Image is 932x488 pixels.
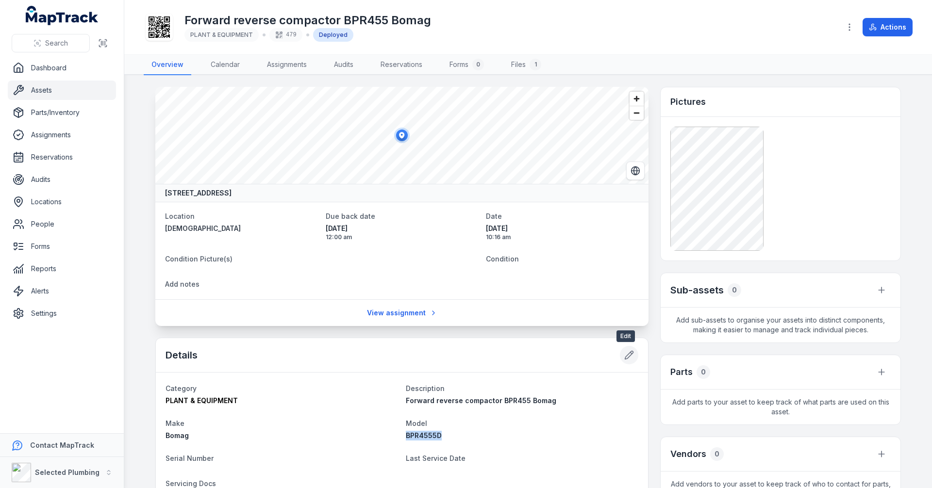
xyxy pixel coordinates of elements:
span: Make [166,419,184,427]
a: Calendar [203,55,248,75]
a: Assets [8,81,116,100]
span: Add notes [165,280,200,288]
a: Reservations [8,147,116,167]
span: Add parts to your asset to keep track of what parts are used on this asset. [661,390,900,424]
button: Actions [863,18,913,36]
a: View assignment [361,304,444,322]
span: Search [45,38,68,48]
div: 479 [269,28,302,42]
a: Files1 [503,55,549,75]
strong: Contact MapTrack [30,441,94,449]
span: Date [486,212,502,220]
time: 9/2/2025, 10:16:48 AM [486,224,639,241]
div: Deployed [313,28,353,42]
a: Audits [8,170,116,189]
span: Forward reverse compactor BPR455 Bomag [406,396,556,405]
span: Serial Number [166,454,214,462]
div: 1 [530,59,541,70]
span: Last Service Date [406,454,466,462]
h2: Details [166,348,198,362]
span: Add sub-assets to organise your assets into distinct components, making it easier to manage and t... [661,308,900,342]
span: PLANT & EQUIPMENT [190,31,253,38]
h1: Forward reverse compactor BPR455 Bomag [184,13,431,28]
span: Condition Picture(s) [165,255,233,263]
a: Dashboard [8,58,116,78]
a: Forms [8,237,116,256]
a: [DEMOGRAPHIC_DATA] [165,224,318,233]
a: Reservations [373,55,430,75]
canvas: Map [155,87,649,184]
a: MapTrack [26,6,99,25]
div: 0 [728,283,741,297]
a: Alerts [8,281,116,301]
a: Audits [326,55,361,75]
h3: Pictures [670,95,706,109]
span: 12:00 am [326,233,479,241]
a: Assignments [8,125,116,145]
span: [DATE] [486,224,639,233]
strong: [STREET_ADDRESS] [165,188,232,198]
a: Assignments [259,55,315,75]
span: 10:16 am [486,233,639,241]
button: Zoom in [630,92,644,106]
span: Due back date [326,212,375,220]
span: Edit [616,330,635,342]
a: Parts/Inventory [8,103,116,122]
button: Switch to Satellite View [626,162,645,180]
span: Location [165,212,195,220]
a: Reports [8,259,116,278]
a: Overview [144,55,191,75]
button: Search [12,34,90,52]
a: People [8,214,116,234]
a: Settings [8,304,116,323]
span: Description [406,384,445,392]
span: BPR4555D [406,431,442,439]
span: [DATE] [326,224,479,233]
h2: Sub-assets [670,283,724,297]
a: Locations [8,192,116,211]
div: 0 [710,447,724,461]
span: Servicing Docs [166,479,216,488]
span: Condition [486,255,519,263]
a: Forms0 [442,55,492,75]
div: 0 [697,365,710,379]
div: 0 [472,59,484,70]
button: Zoom out [630,106,644,120]
span: Bomag [166,431,189,439]
span: Category [166,384,197,392]
span: [DEMOGRAPHIC_DATA] [165,224,241,232]
h3: Vendors [670,447,706,461]
span: PLANT & EQUIPMENT [166,396,238,405]
h3: Parts [670,365,693,379]
strong: Selected Plumbing [35,468,100,476]
time: 9/19/2025, 12:00:00 AM [326,224,479,241]
span: Model [406,419,427,427]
